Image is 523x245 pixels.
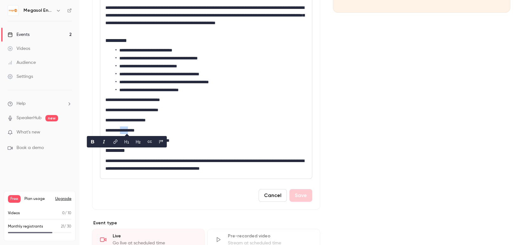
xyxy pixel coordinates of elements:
[8,210,20,216] p: Videos
[259,189,287,202] button: Cancel
[8,5,18,16] img: Megasol Energie AG
[17,129,40,136] span: What's new
[8,195,21,203] span: Free
[88,137,98,147] button: bold
[17,100,26,107] span: Help
[156,137,166,147] button: blockquote
[55,196,71,201] button: Upgrade
[61,224,71,229] p: / 30
[8,224,43,229] p: Monthly registrants
[228,233,312,239] div: Pre-recorded video
[8,59,36,66] div: Audience
[24,196,51,201] span: Plan usage
[23,7,53,14] h6: Megasol Energie AG
[17,115,42,121] a: SpeakerHub
[62,210,71,216] p: / 10
[45,115,58,121] span: new
[8,31,30,38] div: Events
[92,220,320,226] p: Event type
[110,137,121,147] button: link
[113,233,197,239] div: Live
[99,137,109,147] button: italic
[62,211,65,215] span: 0
[8,45,30,52] div: Videos
[17,145,44,151] span: Book a demo
[8,100,72,107] li: help-dropdown-opener
[61,225,64,228] span: 21
[8,73,33,80] div: Settings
